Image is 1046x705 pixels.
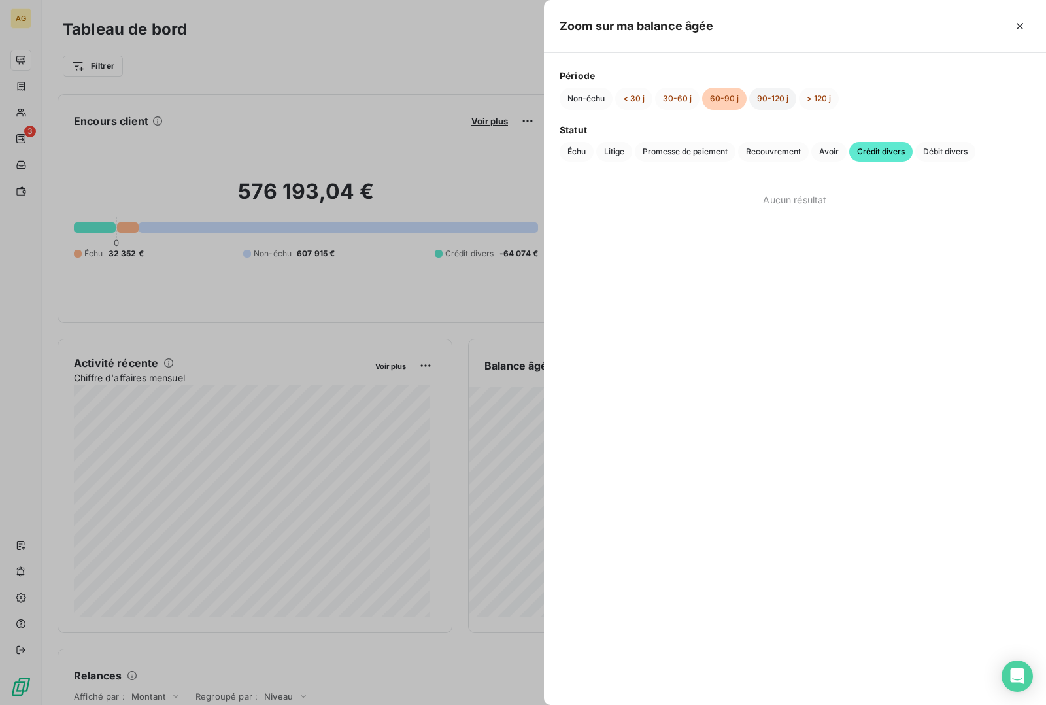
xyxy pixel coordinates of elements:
[655,88,700,110] button: 30-60 j
[560,88,613,110] button: Non-échu
[635,142,735,162] button: Promesse de paiement
[560,142,594,162] button: Échu
[560,123,1030,137] span: Statut
[702,88,747,110] button: 60-90 j
[1002,661,1033,692] div: Open Intercom Messenger
[915,142,975,162] button: Débit divers
[763,193,826,207] span: Aucun résultat
[560,69,1030,82] span: Période
[596,142,632,162] button: Litige
[615,88,652,110] button: < 30 j
[849,142,913,162] button: Crédit divers
[738,142,809,162] button: Recouvrement
[560,17,714,35] h5: Zoom sur ma balance âgée
[811,142,847,162] button: Avoir
[799,88,839,110] button: > 120 j
[749,88,796,110] button: 90-120 j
